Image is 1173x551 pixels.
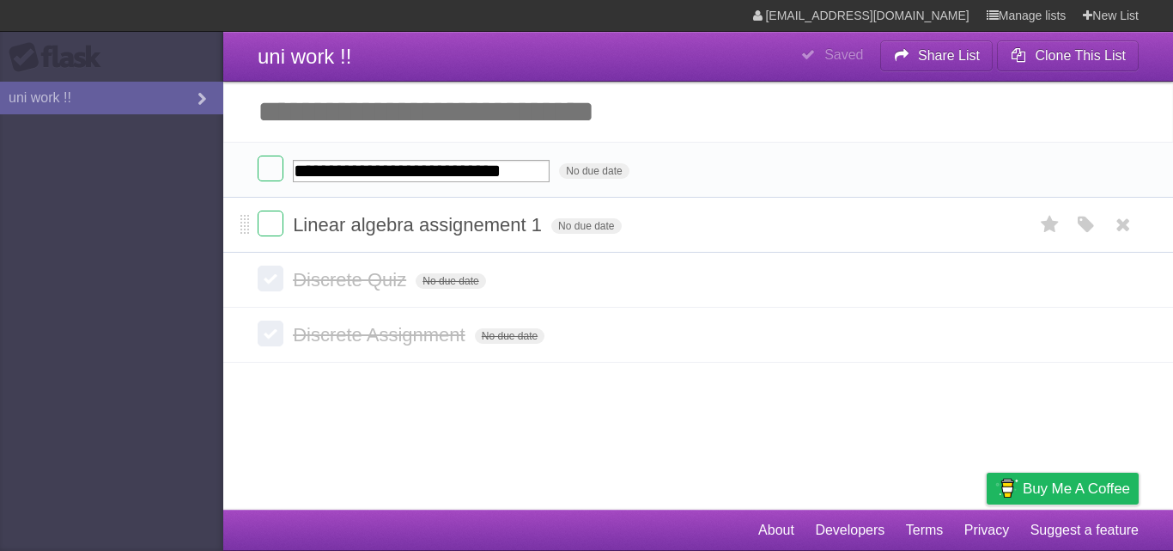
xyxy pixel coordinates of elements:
a: Privacy [964,514,1009,547]
label: Done [258,266,283,291]
label: Done [258,321,283,346]
label: Done [258,211,283,236]
a: Terms [906,514,944,547]
a: About [758,514,794,547]
div: Flask [9,42,112,73]
b: Saved [824,47,863,62]
a: Buy me a coffee [987,473,1139,505]
a: Developers [815,514,884,547]
span: Discrete Assignment [293,324,470,346]
span: uni work !! [258,45,351,68]
span: No due date [551,218,621,234]
a: Suggest a feature [1030,514,1139,547]
img: Buy me a coffee [995,474,1018,503]
span: No due date [475,328,544,344]
span: Buy me a coffee [1023,474,1130,504]
label: Done [258,156,283,181]
span: No due date [559,163,629,179]
span: Linear algebra assignement 1 [293,214,546,236]
button: Share List [880,40,994,71]
span: No due date [416,273,485,289]
span: Discrete Quiz [293,269,410,291]
b: Share List [918,48,980,63]
label: Star task [1034,211,1067,239]
button: Clone This List [997,40,1139,71]
b: Clone This List [1035,48,1126,63]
